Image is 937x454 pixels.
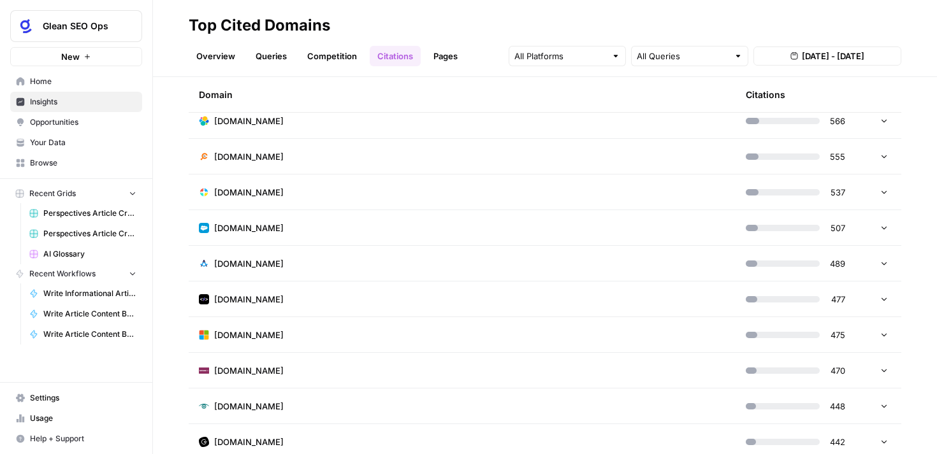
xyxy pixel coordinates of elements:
[199,401,209,411] img: in904dp69ilskxzb9jo8de5zp2bq
[830,257,845,270] span: 489
[61,50,80,63] span: New
[514,50,606,62] input: All Platforms
[10,92,142,112] a: Insights
[214,186,284,199] span: [DOMAIN_NAME]
[830,436,845,448] span: 442
[830,222,845,234] span: 507
[24,203,142,223] a: Perspectives Article Creation
[29,188,76,199] span: Recent Grids
[830,400,845,413] span: 448
[370,46,421,66] a: Citations
[30,413,136,424] span: Usage
[214,364,284,377] span: [DOMAIN_NAME]
[189,46,243,66] a: Overview
[199,365,209,376] img: y5hk4m7cp4gnj957sxrkigk8kvf4
[10,112,142,132] a: Opportunities
[10,47,142,66] button: New
[30,392,136,404] span: Settings
[199,437,209,447] img: 16c20iecp7xic0lpbmsdfk5p268r
[24,283,142,304] a: Write Informational Article Body (Agents)
[189,15,330,36] div: Top Cited Domains
[214,115,284,127] span: [DOMAIN_NAME]
[30,433,136,444] span: Help + Support
[43,329,136,340] span: Write Article Content Brief (Search)
[199,294,209,304] img: kpmap3c4u0dn582v4goj1y4gqyhn
[24,304,142,324] a: Write Article Content Brief (Agents)
[10,184,142,203] button: Recent Grids
[214,436,284,448] span: [DOMAIN_NAME]
[10,408,142,429] a: Usage
[753,46,901,66] button: [DATE] - [DATE]
[830,150,845,163] span: 555
[29,268,96,280] span: Recent Workflows
[43,248,136,260] span: AI Glossary
[30,137,136,148] span: Your Data
[43,308,136,320] span: Write Article Content Brief (Agents)
[10,153,142,173] a: Browse
[830,293,845,306] span: 477
[214,400,284,413] span: [DOMAIN_NAME]
[248,46,294,66] a: Queries
[24,324,142,344] a: Write Article Content Brief (Search)
[10,388,142,408] a: Settings
[214,222,284,234] span: [DOMAIN_NAME]
[214,257,284,270] span: [DOMAIN_NAME]
[746,77,785,112] div: Citations
[830,364,845,377] span: 470
[830,186,845,199] span: 537
[30,76,136,87] span: Home
[43,20,120,32] span: Glean SEO Ops
[214,150,284,163] span: [DOMAIN_NAME]
[43,228,136,239] span: Perspectives Article Creation (Search)
[10,10,142,42] button: Workspace: Glean SEO Ops
[214,329,284,341] span: [DOMAIN_NAME]
[300,46,365,66] a: Competition
[10,132,142,153] a: Your Data
[199,187,209,197] img: uyardujtqh9f8676nxa4vnkx9e3j
[802,50,864,62] span: [DATE] - [DATE]
[199,259,209,269] img: 4vi0ey7twwuaqmg65se5mv6id9us
[830,115,845,127] span: 566
[199,77,725,112] div: Domain
[10,429,142,449] button: Help + Support
[10,71,142,92] a: Home
[199,330,209,340] img: aln7fzklr3l99mnai0z5kuqxmnn3
[24,223,142,244] a: Perspectives Article Creation (Search)
[426,46,465,66] a: Pages
[43,208,136,219] span: Perspectives Article Creation
[30,117,136,128] span: Opportunities
[199,152,209,162] img: 9t94jx8gsw5rttj617qlmlvthqap
[43,288,136,299] span: Write Informational Article Body (Agents)
[637,50,729,62] input: All Queries
[214,293,284,306] span: [DOMAIN_NAME]
[830,329,845,341] span: 475
[24,244,142,264] a: AI Glossary
[30,157,136,169] span: Browse
[199,116,209,126] img: g4kaxw4l5up2va8h7fqbs243vagg
[10,264,142,283] button: Recent Workflows
[30,96,136,108] span: Insights
[15,15,38,38] img: Glean SEO Ops Logo
[199,223,209,233] img: t5ivhg8jor0zzagzc03mug4u0re5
